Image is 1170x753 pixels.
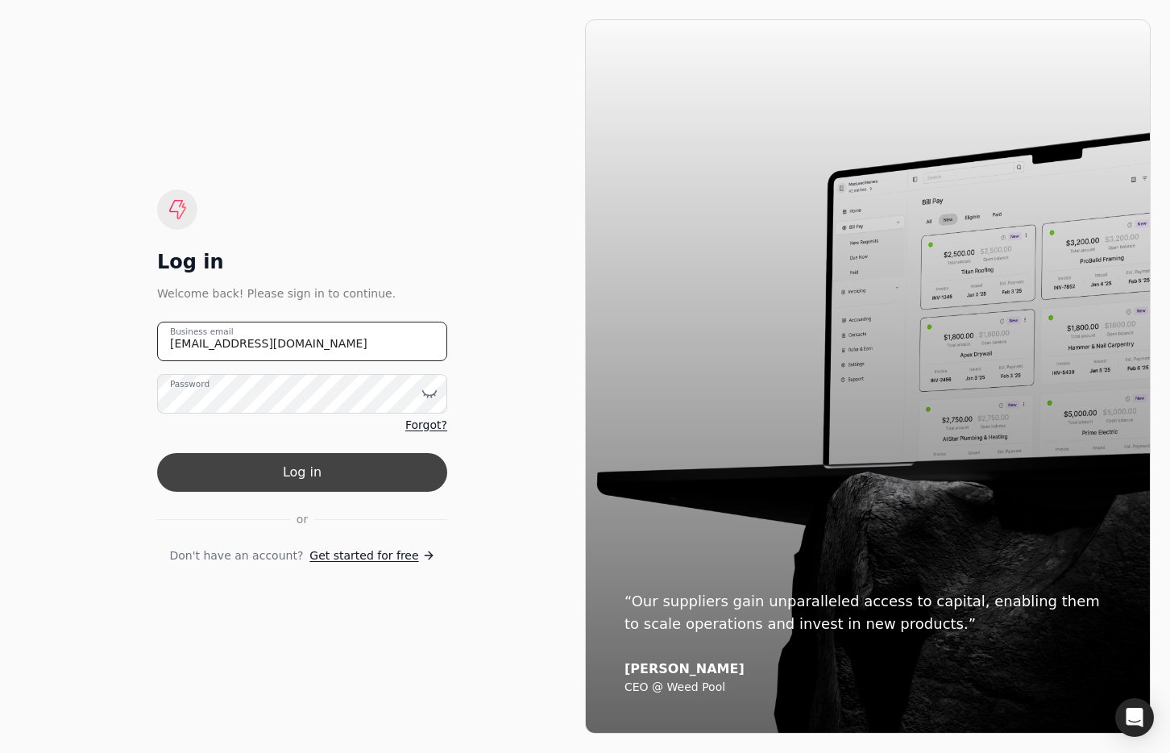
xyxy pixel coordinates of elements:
[169,547,303,564] span: Don't have an account?
[624,590,1111,635] div: “Our suppliers gain unparalleled access to capital, enabling them to scale operations and invest ...
[1115,698,1154,737] div: Open Intercom Messenger
[309,547,434,564] a: Get started for free
[170,325,234,338] label: Business email
[157,285,447,302] div: Welcome back! Please sign in to continue.
[157,249,447,275] div: Log in
[170,377,210,390] label: Password
[624,661,1111,677] div: [PERSON_NAME]
[157,453,447,492] button: Log in
[624,680,1111,695] div: CEO @ Weed Pool
[405,417,447,434] a: Forgot?
[297,511,308,528] span: or
[309,547,418,564] span: Get started for free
